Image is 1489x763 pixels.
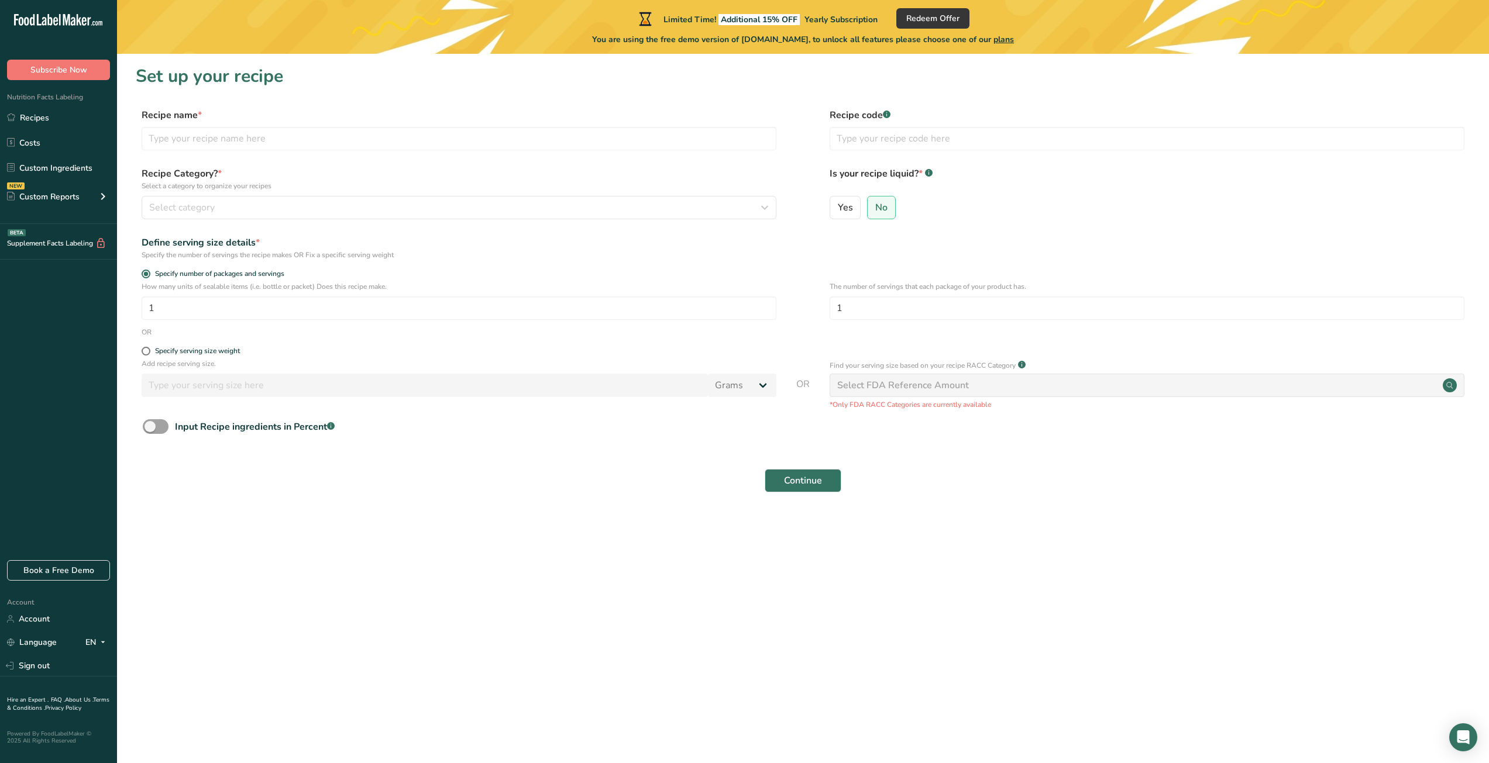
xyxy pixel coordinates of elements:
span: No [875,202,888,213]
input: Type your serving size here [142,374,708,397]
p: *Only FDA RACC Categories are currently available [830,399,1464,410]
a: About Us . [65,696,93,704]
input: Type your recipe code here [830,127,1464,150]
div: Input Recipe ingredients in Percent [175,420,335,434]
a: Terms & Conditions . [7,696,109,712]
span: Continue [784,474,822,488]
button: Subscribe Now [7,60,110,80]
span: plans [993,34,1014,45]
a: FAQ . [51,696,65,704]
div: NEW [7,182,25,189]
div: Powered By FoodLabelMaker © 2025 All Rights Reserved [7,730,110,744]
div: Limited Time! [637,12,878,26]
div: OR [142,327,152,337]
span: Yearly Subscription [804,14,878,25]
div: BETA [8,229,26,236]
span: OR [796,377,810,410]
a: Language [7,632,57,652]
div: Select FDA Reference Amount [837,378,969,392]
div: Specify serving size weight [155,347,240,355]
input: Type your recipe name here [142,127,776,150]
div: Open Intercom Messenger [1449,723,1477,751]
span: Subscribe Now [30,64,87,76]
a: Book a Free Demo [7,560,110,581]
span: Additional 15% OFF [718,14,800,25]
button: Continue [765,469,841,492]
p: Add recipe serving size. [142,358,776,369]
span: Yes [838,202,853,213]
p: Select a category to organize your recipes [142,181,776,191]
a: Hire an Expert . [7,696,49,704]
span: Select category [149,201,215,215]
a: Privacy Policy [45,704,81,712]
button: Redeem Offer [896,8,969,29]
p: Find your serving size based on your recipe RACC Category [830,360,1016,371]
span: Specify number of packages and servings [150,270,284,278]
label: Is your recipe liquid? [830,167,1464,191]
button: Select category [142,196,776,219]
span: Redeem Offer [906,12,960,25]
p: The number of servings that each package of your product has. [830,281,1464,292]
label: Recipe name [142,108,776,122]
div: Custom Reports [7,191,80,203]
h1: Set up your recipe [136,63,1470,89]
div: Specify the number of servings the recipe makes OR Fix a specific serving weight [142,250,776,260]
div: Define serving size details [142,236,776,250]
div: EN [85,636,110,650]
p: How many units of sealable items (i.e. bottle or packet) Does this recipe make. [142,281,776,292]
label: Recipe Category? [142,167,776,191]
span: You are using the free demo version of [DOMAIN_NAME], to unlock all features please choose one of... [592,33,1014,46]
label: Recipe code [830,108,1464,122]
